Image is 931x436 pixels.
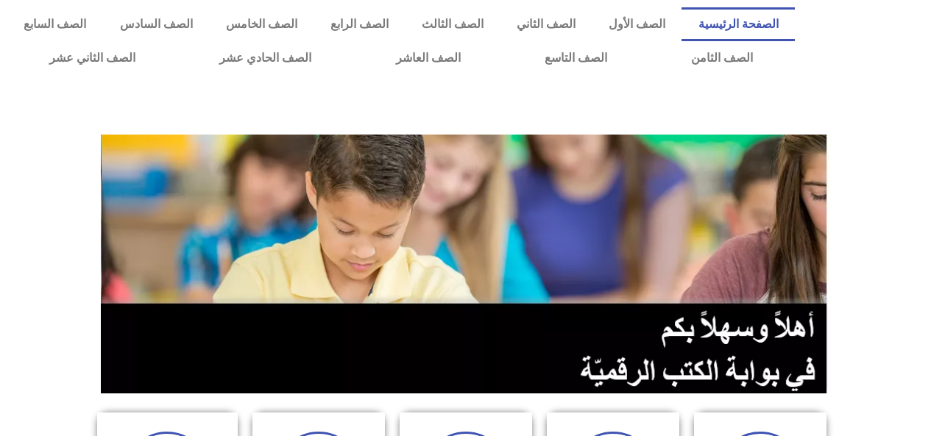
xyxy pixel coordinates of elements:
[592,7,682,41] a: الصف الأول
[500,7,592,41] a: الصف الثاني
[209,7,314,41] a: الصف الخامس
[649,41,795,75] a: الصف الثامن
[314,7,405,41] a: الصف الرابع
[405,7,500,41] a: الصف الثالث
[177,41,353,75] a: الصف الحادي عشر
[354,41,503,75] a: الصف العاشر
[503,41,649,75] a: الصف التاسع
[7,41,177,75] a: الصف الثاني عشر
[7,7,103,41] a: الصف السابع
[682,7,795,41] a: الصفحة الرئيسية
[103,7,209,41] a: الصف السادس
